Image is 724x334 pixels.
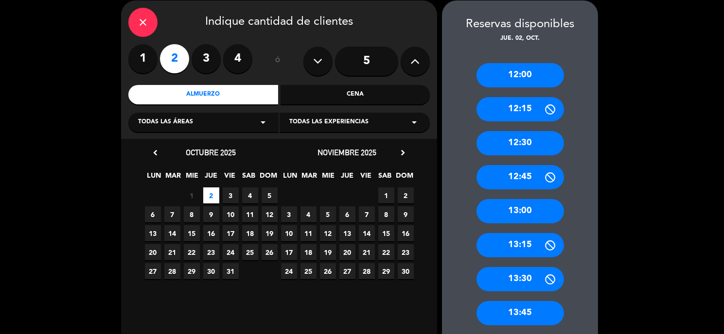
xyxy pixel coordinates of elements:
[378,263,394,279] span: 29
[241,170,257,186] span: SAB
[146,170,162,186] span: LUN
[339,263,355,279] span: 27
[477,165,564,189] div: 12:45
[203,206,219,222] span: 9
[184,187,200,203] span: 1
[318,148,377,157] span: noviembre 2025
[378,244,394,260] span: 22
[398,225,414,241] span: 16
[301,170,318,186] span: MAR
[186,148,236,157] span: octubre 2025
[203,187,219,203] span: 2
[339,170,355,186] span: JUE
[377,170,393,186] span: SAB
[242,187,258,203] span: 4
[320,206,336,222] span: 5
[281,263,297,279] span: 24
[184,225,200,241] span: 15
[223,244,239,260] span: 24
[150,148,160,158] i: chevron_left
[398,263,414,279] span: 30
[257,117,269,128] i: arrow_drop_down
[398,206,414,222] span: 9
[145,263,161,279] span: 27
[408,117,420,128] i: arrow_drop_down
[281,244,297,260] span: 17
[281,206,297,222] span: 3
[137,17,149,28] i: close
[203,170,219,186] span: JUE
[359,263,375,279] span: 28
[160,44,189,73] label: 2
[398,244,414,260] span: 23
[398,187,414,203] span: 2
[320,170,336,186] span: MIE
[128,85,278,104] div: Almuerzo
[442,15,598,34] div: Reservas disponibles
[300,263,317,279] span: 25
[184,206,200,222] span: 8
[165,170,181,186] span: MAR
[477,301,564,325] div: 13:45
[477,97,564,121] div: 12:15
[477,233,564,257] div: 13:15
[128,44,158,73] label: 1
[192,44,221,73] label: 3
[477,63,564,87] div: 12:00
[320,263,336,279] span: 26
[203,244,219,260] span: 23
[164,244,180,260] span: 21
[242,206,258,222] span: 11
[359,244,375,260] span: 21
[223,225,239,241] span: 17
[300,225,317,241] span: 11
[378,206,394,222] span: 8
[203,263,219,279] span: 30
[378,225,394,241] span: 15
[223,206,239,222] span: 10
[184,263,200,279] span: 29
[262,187,278,203] span: 5
[281,225,297,241] span: 10
[477,131,564,155] div: 12:30
[184,170,200,186] span: MIE
[242,225,258,241] span: 18
[320,244,336,260] span: 19
[398,148,408,158] i: chevron_right
[128,8,430,37] div: Indique cantidad de clientes
[359,206,375,222] span: 7
[184,244,200,260] span: 22
[396,170,412,186] span: DOM
[300,206,317,222] span: 4
[262,244,278,260] span: 26
[283,170,299,186] span: LUN
[339,206,355,222] span: 6
[145,244,161,260] span: 20
[339,244,355,260] span: 20
[442,34,598,44] div: jue. 02, oct.
[281,85,430,104] div: Cena
[339,225,355,241] span: 13
[223,263,239,279] span: 31
[223,187,239,203] span: 3
[164,225,180,241] span: 14
[164,263,180,279] span: 28
[300,244,317,260] span: 18
[222,170,238,186] span: VIE
[145,225,161,241] span: 13
[242,244,258,260] span: 25
[164,206,180,222] span: 7
[358,170,374,186] span: VIE
[477,199,564,223] div: 13:00
[260,170,276,186] span: DOM
[477,267,564,291] div: 13:30
[138,117,193,127] span: Todas las áreas
[223,44,252,73] label: 4
[262,225,278,241] span: 19
[203,225,219,241] span: 16
[145,206,161,222] span: 6
[289,117,369,127] span: Todas las experiencias
[262,44,294,78] div: ó
[359,225,375,241] span: 14
[320,225,336,241] span: 12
